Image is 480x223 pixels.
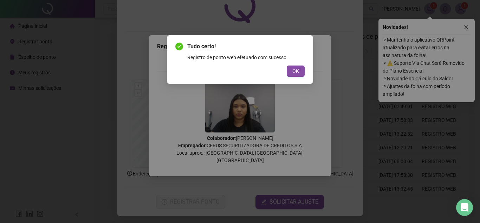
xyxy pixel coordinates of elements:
[175,43,183,50] span: check-circle
[287,66,305,77] button: OK
[292,67,299,75] span: OK
[187,54,305,61] div: Registro de ponto web efetuado com sucesso.
[187,42,305,51] span: Tudo certo!
[456,199,473,216] div: Open Intercom Messenger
